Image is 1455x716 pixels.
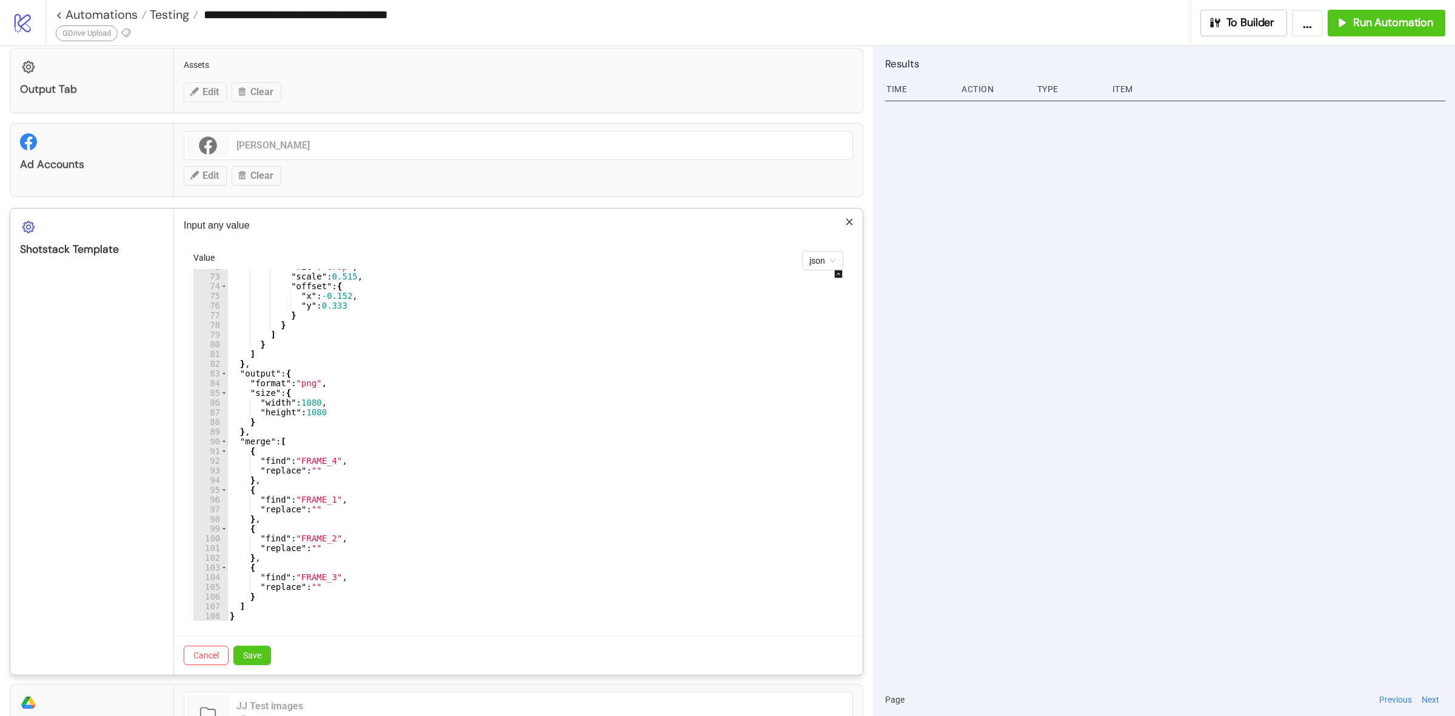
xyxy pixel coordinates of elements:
div: 78 [193,320,228,330]
span: Testing [147,7,189,22]
div: 107 [193,601,228,611]
span: Cancel [193,651,219,660]
span: Save [243,651,261,660]
div: Action [960,78,1027,101]
div: 105 [193,582,228,592]
div: 92 [193,456,228,466]
div: Shotstack Template [20,243,164,256]
div: 85 [193,388,228,398]
div: 98 [193,514,228,524]
h2: Results [885,56,1445,72]
span: Toggle code folding, rows 95 through 98 [221,485,227,495]
span: json [809,252,836,270]
div: 89 [193,427,228,437]
button: Run Automation [1328,10,1445,36]
span: close [845,218,854,226]
div: 83 [193,369,228,378]
div: 93 [193,466,228,475]
div: 99 [193,524,228,534]
div: 76 [193,301,228,310]
span: Toggle code folding, rows 85 through 88 [221,388,227,398]
span: Toggle code folding, rows 91 through 94 [221,446,227,456]
div: 84 [193,378,228,388]
div: 88 [193,417,228,427]
div: 103 [193,563,228,572]
div: 74 [193,281,228,291]
button: Cancel [184,646,229,665]
div: 104 [193,572,228,582]
span: To Builder [1226,16,1275,30]
span: Run Automation [1353,16,1433,30]
div: 87 [193,407,228,417]
div: Item [1111,78,1445,101]
div: 97 [193,504,228,514]
button: To Builder [1200,10,1288,36]
button: ... [1292,10,1323,36]
div: 82 [193,359,228,369]
a: Testing [147,8,198,21]
a: < Automations [56,8,147,21]
p: Input any value [184,218,853,233]
div: 101 [193,543,228,553]
div: 77 [193,310,228,320]
div: 108 [193,611,228,621]
div: 95 [193,485,228,495]
div: 80 [193,340,228,349]
div: GDrive Upload [56,25,118,41]
span: Toggle code folding, rows 83 through 89 [221,369,227,378]
div: 79 [193,330,228,340]
span: Page [885,693,905,706]
div: 106 [193,592,228,601]
div: 94 [193,475,228,485]
div: 100 [193,534,228,543]
button: Save [233,646,271,665]
div: 91 [193,446,228,456]
span: Toggle code folding, rows 99 through 102 [221,524,227,534]
div: 90 [193,437,228,446]
span: Toggle code folding, rows 103 through 106 [221,563,227,572]
div: Time [885,78,952,101]
label: Value [193,251,222,264]
span: Toggle code folding, rows 74 through 77 [221,281,227,291]
div: 73 [193,272,228,281]
span: Toggle code folding, rows 90 through 107 [221,437,227,446]
div: 102 [193,553,228,563]
div: 86 [193,398,228,407]
div: 81 [193,349,228,359]
button: Previous [1376,693,1416,706]
button: Next [1418,693,1443,706]
div: Type [1036,78,1103,101]
div: 75 [193,291,228,301]
span: up-square [834,270,843,278]
div: 96 [193,495,228,504]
